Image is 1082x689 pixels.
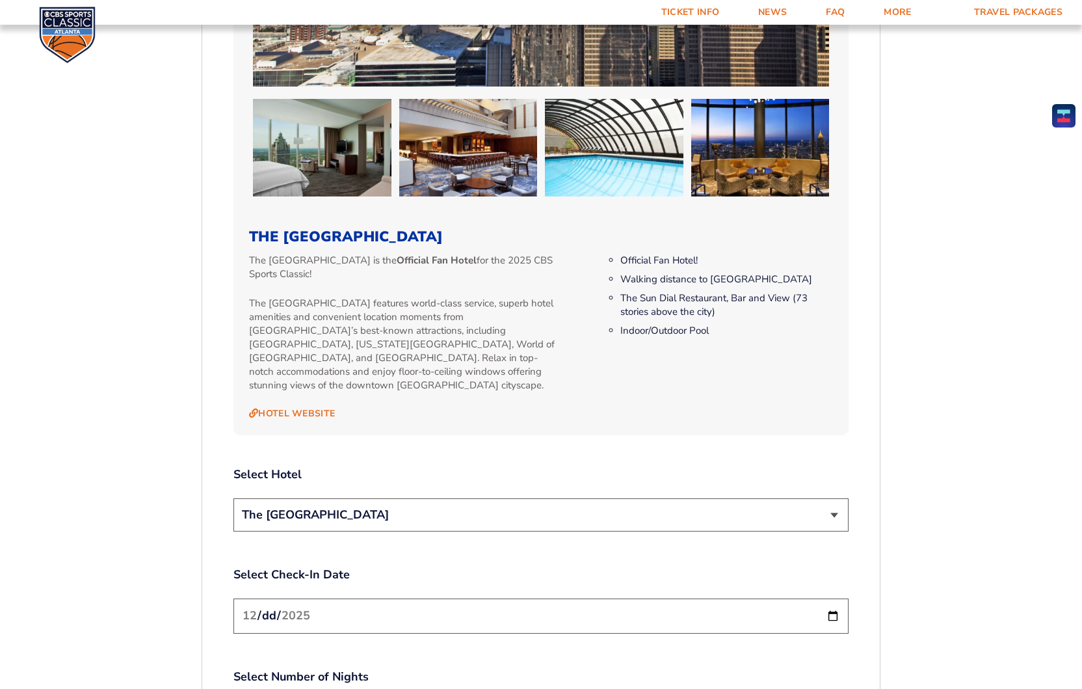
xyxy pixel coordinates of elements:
[249,297,561,392] p: The [GEOGRAPHIC_DATA] features world-class service, superb hotel amenities and convenient locatio...
[620,324,833,338] li: Indoor/Outdoor Pool
[253,99,391,196] img: The Westin Peachtree Plaza Atlanta
[399,99,538,196] img: The Westin Peachtree Plaza Atlanta
[620,273,833,286] li: Walking distance to [GEOGRAPHIC_DATA]
[397,254,477,267] strong: Official Fan Hotel
[249,254,561,281] p: The [GEOGRAPHIC_DATA] is the for the 2025 CBS Sports Classic!
[233,466,849,483] label: Select Hotel
[39,7,96,63] img: CBS Sports Classic
[545,99,683,196] img: The Westin Peachtree Plaza Atlanta
[249,228,833,245] h3: The [GEOGRAPHIC_DATA]
[249,408,335,420] a: Hotel Website
[620,254,833,267] li: Official Fan Hotel!
[233,567,849,583] label: Select Check-In Date
[691,99,830,196] img: The Westin Peachtree Plaza Atlanta
[620,291,833,319] li: The Sun Dial Restaurant, Bar and View (73 stories above the city)
[233,669,849,685] label: Select Number of Nights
